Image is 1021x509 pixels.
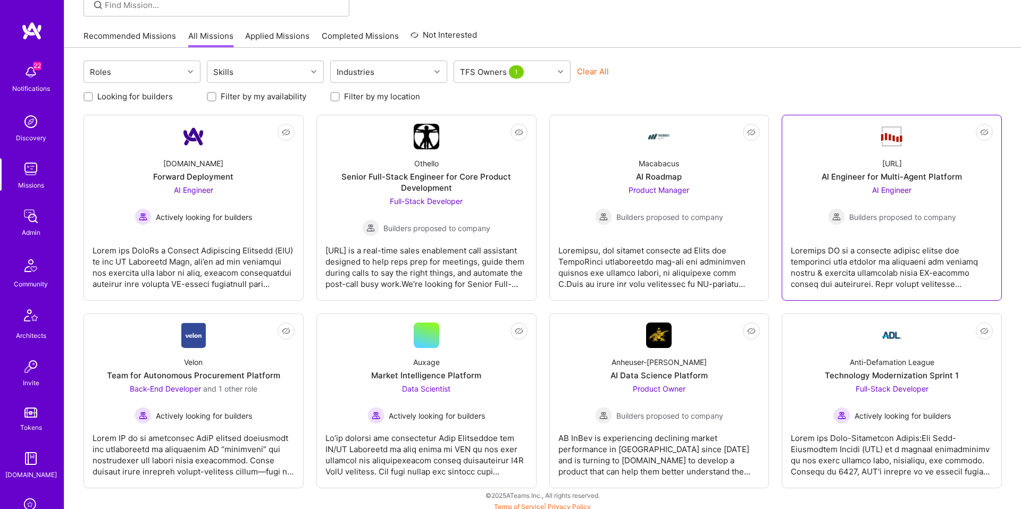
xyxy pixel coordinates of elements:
span: Actively looking for builders [156,410,252,421]
div: AI Roadmap [636,171,682,182]
img: Company Logo [181,124,206,149]
img: logo [21,21,43,40]
img: Company Logo [414,124,439,149]
div: Lorem IP do si ametconsec AdiP elitsed doeiusmodt inc utlaboreetd ma aliquaenim AD “minimveni” qu... [93,424,295,477]
a: Completed Missions [322,30,399,48]
img: tokens [24,408,37,418]
a: Company LogoOthelloSenior Full-Stack Engineer for Core Product DevelopmentFull-Stack Developer Bu... [325,124,528,292]
span: Full-Stack Developer [390,197,463,206]
a: Company Logo[URL]AI Engineer for Multi-Agent PlatformAI Engineer Builders proposed to companyBuil... [791,124,993,292]
button: Clear All [577,66,609,77]
div: Forward Deployment [153,171,233,182]
div: [DOMAIN_NAME] [5,469,57,480]
div: Technology Modernization Sprint 1 [825,370,959,381]
div: Lorem ips DoloRs a Consect Adipiscing Elitsedd (EIU) te inc UT Laboreetd Magn, ali’en ad min veni... [93,236,295,290]
div: Lorem ips Dolo-Sitametcon Adipis:Eli Sedd-Eiusmodtem Incidi (UTL) et d magnaal enimadminimv qu no... [791,424,993,477]
div: Senior Full-Stack Engineer for Core Product Development [325,171,528,193]
div: Macabacus [639,158,679,169]
span: Actively looking for builders [156,211,252,223]
img: Community [18,253,44,278]
span: Builders proposed to company [383,223,490,234]
div: Missions [18,180,44,191]
a: AuxageMarket Intelligence PlatformData Scientist Actively looking for buildersActively looking fo... [325,323,528,479]
img: Builders proposed to company [828,208,845,225]
i: icon EyeClosed [515,327,523,335]
span: 1 [509,65,524,79]
img: Company Logo [646,124,672,149]
div: Admin [22,227,40,238]
img: Actively looking for builders [833,407,850,424]
div: Market Intelligence Platform [371,370,481,381]
i: icon EyeClosed [282,128,290,137]
img: Company Logo [879,125,905,148]
span: AI Engineer [872,185,911,194]
label: Looking for builders [97,91,173,102]
i: icon Chevron [311,69,316,74]
div: AB InBev is experiencing declining market performance in [GEOGRAPHIC_DATA] since [DATE] and is tu... [558,424,760,477]
i: icon EyeClosed [980,128,989,137]
img: Actively looking for builders [135,208,152,225]
div: Community [14,278,48,290]
label: Filter by my location [344,91,420,102]
div: Discovery [16,132,46,143]
i: icon Chevron [188,69,193,74]
div: [URL] is a real-time sales enablement call assistant designed to help reps prep for meetings, gui... [325,236,528,290]
span: Builders proposed to company [616,410,723,421]
img: Invite [20,356,41,377]
img: Company Logo [879,323,905,348]
div: Loremipsu, dol sitamet consecte ad Elits doe TempoRinci utlaboreetdo mag-ali eni adminimven quisn... [558,236,760,290]
span: 22 [33,62,41,70]
i: icon EyeClosed [282,327,290,335]
i: icon Chevron [558,69,563,74]
img: bell [20,62,41,83]
i: icon EyeClosed [747,128,756,137]
div: Industries [334,64,377,80]
img: guide book [20,448,41,469]
a: Recommended Missions [83,30,176,48]
a: Company LogoMacabacusAI RoadmapProduct Manager Builders proposed to companyBuilders proposed to c... [558,124,760,292]
div: Invite [23,377,39,388]
img: Architects [18,304,44,330]
img: admin teamwork [20,206,41,227]
img: Actively looking for builders [135,407,152,424]
img: Builders proposed to company [595,208,612,225]
div: [URL] [882,158,902,169]
div: AI Engineer for Multi-Agent Platform [822,171,962,182]
span: AI Engineer [174,185,213,194]
div: Roles [87,64,114,80]
i: icon EyeClosed [747,327,756,335]
a: Company LogoAnti-Defamation LeagueTechnology Modernization Sprint 1Full-Stack Developer Actively ... [791,323,993,479]
span: Product Manager [629,185,689,194]
a: Company LogoVelonTeam for Autonomous Procurement PlatformBack-End Developer and 1 other roleActiv... [93,323,295,479]
a: Company LogoAnheuser-[PERSON_NAME]AI Data Science PlatformProduct Owner Builders proposed to comp... [558,323,760,479]
a: Company Logo[DOMAIN_NAME]Forward DeploymentAI Engineer Actively looking for buildersActively look... [93,124,295,292]
img: Builders proposed to company [595,407,612,424]
div: Team for Autonomous Procurement Platform [107,370,280,381]
div: Velon [184,357,203,368]
span: Data Scientist [402,384,450,393]
div: Skills [211,64,236,80]
div: Othello [414,158,439,169]
div: [DOMAIN_NAME] [163,158,223,169]
div: Anheuser-[PERSON_NAME] [612,357,707,368]
a: All Missions [188,30,233,48]
div: AI Data Science Platform [610,370,708,381]
img: Company Logo [181,323,206,348]
div: Tokens [20,422,42,433]
img: teamwork [20,158,41,180]
span: Builders proposed to company [849,211,956,223]
div: TFS Owners [457,64,529,80]
span: Back-End Developer [130,384,201,393]
div: Notifications [12,83,50,94]
label: Filter by my availability [221,91,306,102]
span: and 1 other role [203,384,257,393]
span: Actively looking for builders [855,410,951,421]
div: Auxage [413,357,440,368]
img: Actively looking for builders [367,407,384,424]
span: Actively looking for builders [389,410,485,421]
span: Full-Stack Developer [856,384,928,393]
i: icon EyeClosed [515,128,523,137]
span: Builders proposed to company [616,211,723,223]
div: © 2025 ATeams Inc., All rights reserved. [64,482,1021,508]
i: icon EyeClosed [980,327,989,335]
